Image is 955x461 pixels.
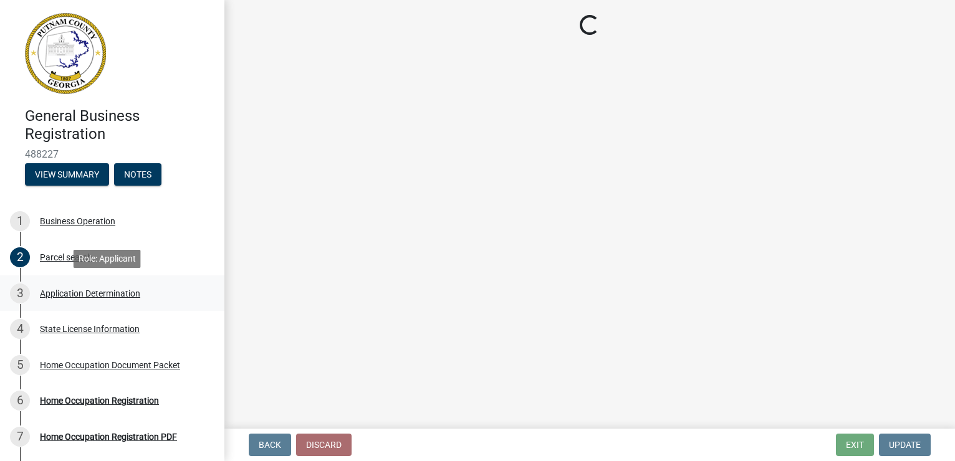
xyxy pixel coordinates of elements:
button: Back [249,434,291,456]
div: 6 [10,391,30,411]
div: 5 [10,355,30,375]
div: 4 [10,319,30,339]
div: 2 [10,247,30,267]
div: Application Determination [40,289,140,298]
span: Back [259,440,281,450]
div: Home Occupation Document Packet [40,361,180,369]
div: State License Information [40,325,140,333]
div: Home Occupation Registration PDF [40,432,177,441]
div: 7 [10,427,30,447]
span: 488227 [25,148,199,160]
button: View Summary [25,163,109,186]
wm-modal-confirm: Notes [114,170,161,180]
div: 3 [10,283,30,303]
button: Exit [836,434,874,456]
div: 1 [10,211,30,231]
div: Parcel search [40,253,92,262]
div: Home Occupation Registration [40,396,159,405]
img: Putnam County, Georgia [25,13,106,94]
button: Update [879,434,931,456]
button: Notes [114,163,161,186]
button: Discard [296,434,352,456]
span: Update [889,440,921,450]
div: Business Operation [40,217,115,226]
wm-modal-confirm: Summary [25,170,109,180]
h4: General Business Registration [25,107,214,143]
div: Role: Applicant [74,250,141,268]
